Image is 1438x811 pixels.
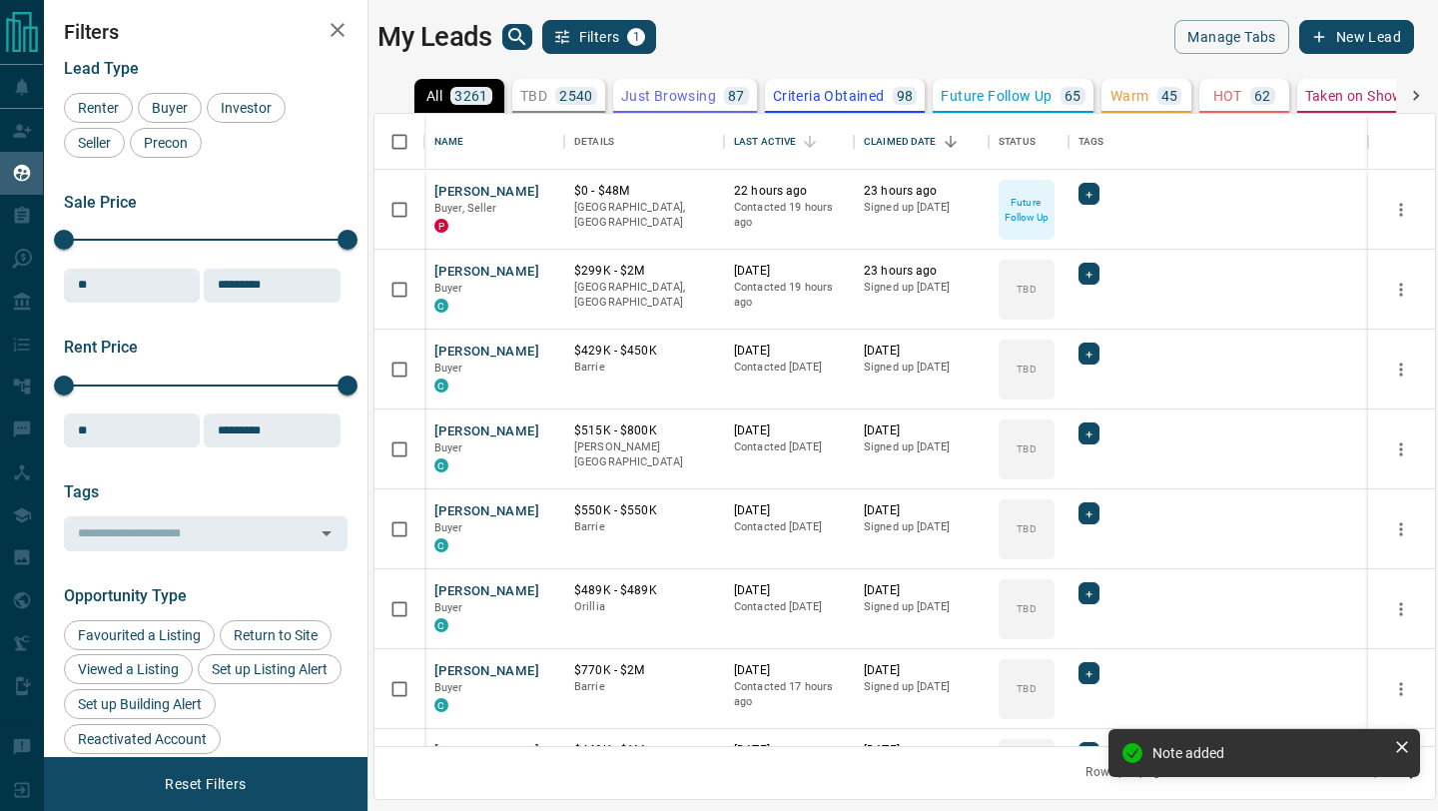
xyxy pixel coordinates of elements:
p: 87 [728,89,745,103]
button: search button [502,24,532,50]
p: Contacted [DATE] [734,519,844,535]
div: Status [999,114,1036,170]
p: Signed up [DATE] [864,679,979,695]
p: $489K - $489K [574,582,714,599]
p: Taken on Showings [1305,89,1432,103]
div: + [1078,502,1099,524]
button: more [1386,355,1416,385]
span: + [1085,663,1092,683]
div: property.ca [434,219,448,233]
button: [PERSON_NAME] [434,582,539,601]
p: $550K - $550K [574,502,714,519]
p: TBD [1017,282,1036,297]
span: Precon [137,135,195,151]
button: more [1386,275,1416,305]
span: Buyer [434,521,463,534]
p: [DATE] [734,582,844,599]
button: [PERSON_NAME] [434,662,539,681]
p: TBD [1017,681,1036,696]
div: + [1078,422,1099,444]
div: Seller [64,128,125,158]
span: Opportunity Type [64,586,187,605]
div: Details [564,114,724,170]
button: Filters1 [542,20,657,54]
p: TBD [1017,601,1036,616]
p: 23 hours ago [864,183,979,200]
div: Favourited a Listing [64,620,215,650]
span: + [1085,423,1092,443]
div: Renter [64,93,133,123]
p: TBD [520,89,547,103]
span: Buyer [145,100,195,116]
div: Set up Building Alert [64,689,216,719]
p: Contacted 19 hours ago [734,200,844,231]
div: + [1078,742,1099,764]
span: Lead Type [64,59,139,78]
div: Return to Site [220,620,332,650]
span: Set up Building Alert [71,696,209,712]
p: [DATE] [734,422,844,439]
p: Just Browsing [621,89,716,103]
div: Investor [207,93,286,123]
button: [PERSON_NAME] [434,502,539,521]
div: Last Active [734,114,796,170]
p: [DATE] [864,662,979,679]
p: [DATE] [864,343,979,360]
div: Claimed Date [854,114,989,170]
div: Viewed a Listing [64,654,193,684]
p: TBD [1017,521,1036,536]
span: + [1085,583,1092,603]
span: Seller [71,135,118,151]
div: + [1078,582,1099,604]
p: [DATE] [864,742,979,759]
p: TBD [1017,362,1036,377]
div: Set up Listing Alert [198,654,342,684]
p: [DATE] [864,582,979,599]
p: Signed up [DATE] [864,280,979,296]
button: Sort [937,128,965,156]
p: Future Follow Up [941,89,1052,103]
span: Return to Site [227,627,325,643]
span: Buyer [434,362,463,375]
span: Buyer [434,681,463,694]
p: Signed up [DATE] [864,360,979,376]
div: Reactivated Account [64,724,221,754]
p: TBD [1017,441,1036,456]
p: [GEOGRAPHIC_DATA], [GEOGRAPHIC_DATA] [574,200,714,231]
div: condos.ca [434,618,448,632]
p: $0 - $48M [574,183,714,200]
p: 22 hours ago [734,183,844,200]
button: [PERSON_NAME] [434,263,539,282]
span: + [1085,264,1092,284]
span: + [1085,503,1092,523]
span: Reactivated Account [71,731,214,747]
button: more [1386,674,1416,704]
div: + [1078,662,1099,684]
p: [PERSON_NAME][GEOGRAPHIC_DATA] [574,439,714,470]
div: condos.ca [434,698,448,712]
span: Buyer [434,441,463,454]
p: 65 [1065,89,1081,103]
p: 2540 [559,89,593,103]
p: [DATE] [734,742,844,759]
span: Buyer, Seller [434,202,497,215]
div: Claimed Date [864,114,937,170]
span: Rent Price [64,338,138,357]
p: Signed up [DATE] [864,599,979,615]
span: Buyer [434,282,463,295]
span: Set up Listing Alert [205,661,335,677]
span: Renter [71,100,126,116]
p: Future Follow Up [1001,195,1053,225]
p: [DATE] [734,502,844,519]
p: Warm [1110,89,1149,103]
span: + [1085,184,1092,204]
button: Reset Filters [152,767,259,801]
div: condos.ca [434,379,448,393]
span: + [1085,743,1092,763]
button: more [1386,514,1416,544]
div: Status [989,114,1069,170]
p: Contacted [DATE] [734,360,844,376]
span: Tags [64,482,99,501]
p: Contacted 17 hours ago [734,679,844,710]
button: Manage Tabs [1174,20,1288,54]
